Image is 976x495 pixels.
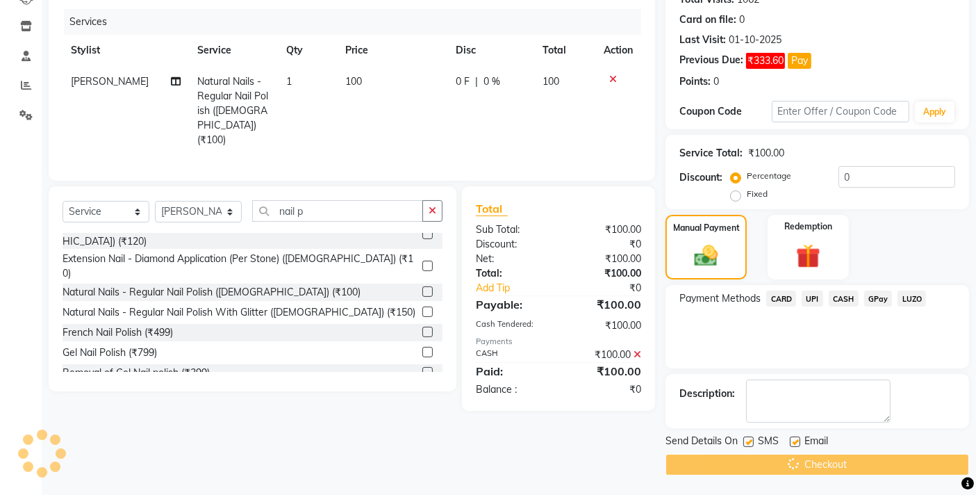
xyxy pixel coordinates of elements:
div: Net: [465,252,559,266]
th: Qty [278,35,337,66]
div: Natural Nails - Regular Nail Polish ([DEMOGRAPHIC_DATA]) (₹100) [63,285,361,300]
div: Extension Nail - Gilter/Chrome/Cat Eye/ Ombre/ Sticker (Per Tip) ([DEMOGRAPHIC_DATA]) (₹120) [63,220,417,249]
label: Redemption [784,220,832,233]
th: Service [189,35,278,66]
div: ₹100.00 [559,222,652,237]
span: 1 [286,75,292,88]
span: Email [804,434,828,451]
input: Enter Offer / Coupon Code [772,101,909,122]
div: 01-10-2025 [729,33,781,47]
span: CARD [766,291,796,307]
div: ₹100.00 [559,266,652,281]
span: 0 F [456,74,470,89]
div: Points: [679,74,711,89]
label: Manual Payment [673,222,740,234]
span: LUZO [898,291,926,307]
div: ₹0 [559,382,652,397]
div: Extension Nail - Diamond Application (Per Stone) ([DEMOGRAPHIC_DATA]) (₹10) [63,252,417,281]
div: Description: [679,387,735,401]
span: GPay [864,291,893,307]
button: Apply [915,102,954,122]
div: ₹0 [574,281,652,295]
div: Paid: [465,363,559,380]
div: Payable: [465,296,559,313]
div: ₹100.00 [559,318,652,333]
div: Payments [476,336,641,348]
a: Add Tip [465,281,574,295]
th: Action [595,35,641,66]
div: Coupon Code [679,104,771,119]
img: _cash.svg [687,243,725,270]
div: CASH [465,348,559,362]
span: Payment Methods [679,291,761,306]
span: Send Details On [665,434,738,451]
span: CASH [829,291,859,307]
div: French Nail Polish (₹499) [63,325,173,340]
div: Service Total: [679,146,743,161]
div: Gel Nail Polish (₹799) [63,346,157,360]
div: Cash Tendered: [465,318,559,333]
div: ₹100.00 [559,252,652,266]
div: Last Visit: [679,33,726,47]
span: SMS [758,434,779,451]
div: ₹100.00 [559,348,652,362]
th: Disc [447,35,534,66]
div: Balance : [465,382,559,397]
img: _gift.svg [788,241,828,272]
div: Natural Nails - Regular Nail Polish With Glitter ([DEMOGRAPHIC_DATA]) (₹150) [63,305,415,320]
span: 100 [543,75,559,88]
th: Stylist [63,35,189,66]
label: Percentage [747,170,791,182]
div: Removal of Gel Nail polish (₹399) [63,366,210,380]
div: Total: [465,266,559,281]
div: Discount: [679,170,722,185]
div: Services [64,9,652,35]
span: 0 % [483,74,500,89]
span: 100 [345,75,362,88]
div: 0 [739,13,745,27]
button: Pay [788,53,811,69]
span: Total [476,202,508,216]
label: Fixed [747,188,768,200]
span: [PERSON_NAME] [71,75,149,88]
div: Previous Due: [679,53,743,69]
th: Price [337,35,447,66]
div: ₹0 [559,237,652,252]
div: ₹100.00 [559,296,652,313]
input: Search or Scan [252,200,423,222]
div: Sub Total: [465,222,559,237]
span: Natural Nails - Regular Nail Polish ([DEMOGRAPHIC_DATA]) (₹100) [197,75,268,146]
th: Total [534,35,595,66]
span: UPI [802,291,823,307]
div: ₹100.00 [748,146,784,161]
div: 0 [713,74,719,89]
span: ₹333.60 [746,53,785,69]
div: Card on file: [679,13,736,27]
span: | [475,74,478,89]
div: Discount: [465,237,559,252]
div: ₹100.00 [559,363,652,380]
